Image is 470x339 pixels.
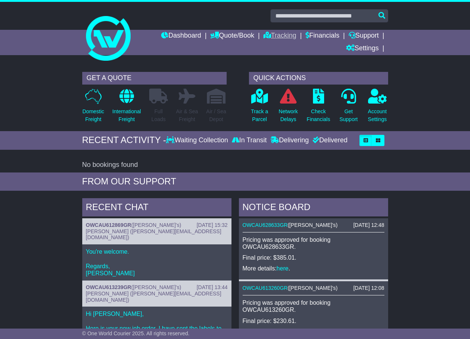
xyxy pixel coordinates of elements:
[251,108,268,123] p: Track a Parcel
[86,284,228,291] div: ( )
[269,136,311,145] div: Delivering
[279,108,298,123] p: Network Delays
[311,136,348,145] div: Delivered
[306,88,330,127] a: CheckFinancials
[243,317,384,324] p: Final price: $230.61.
[133,222,179,228] span: [PERSON_NAME]'s
[346,42,379,55] a: Settings
[243,222,384,228] div: ( )
[112,88,141,127] a: InternationalFreight
[243,254,384,261] p: Final price: $385.01.
[86,284,131,290] a: OWCAU613239GR
[196,284,227,291] div: [DATE] 13:44
[306,30,339,42] a: Financials
[250,88,268,127] a: Track aParcel
[276,265,288,272] a: here
[243,285,384,291] div: ( )
[176,108,198,123] p: Air & Sea Freight
[86,291,221,303] span: [PERSON_NAME] ([PERSON_NAME][EMAIL_ADDRESS][DOMAIN_NAME])
[82,330,190,336] span: © One World Courier 2025. All rights reserved.
[206,108,226,123] p: Air / Sea Depot
[307,108,330,123] p: Check Financials
[368,88,387,127] a: AccountSettings
[278,88,298,127] a: NetworkDelays
[86,222,228,228] div: ( )
[243,236,384,250] p: Pricing was approved for booking OWCAU628633GR.
[243,222,288,228] a: OWCAU628633GR
[230,136,269,145] div: In Transit
[339,108,358,123] p: Get Support
[86,228,221,241] span: [PERSON_NAME] ([PERSON_NAME][EMAIL_ADDRESS][DOMAIN_NAME])
[339,88,358,127] a: GetSupport
[243,328,384,335] p: More details: .
[86,222,131,228] a: OWCAU612869GR
[133,284,179,290] span: [PERSON_NAME]'s
[290,285,336,291] span: [PERSON_NAME]'s
[210,30,254,42] a: Quote/Book
[243,285,288,291] a: OWCAU613260GR
[82,88,105,127] a: DomesticFreight
[83,108,104,123] p: Domestic Freight
[82,161,388,169] div: No bookings found
[166,136,230,145] div: Waiting Collection
[82,72,227,85] div: GET A QUOTE
[82,176,388,187] div: FROM OUR SUPPORT
[353,285,384,291] div: [DATE] 12:08
[161,30,201,42] a: Dashboard
[239,198,388,218] div: NOTICE BOARD
[243,265,384,272] p: More details: .
[368,108,387,123] p: Account Settings
[353,222,384,228] div: [DATE] 12:48
[82,198,231,218] div: RECENT CHAT
[82,135,166,146] div: RECENT ACTIVITY -
[86,248,228,277] p: You're welcome. Regards, [PERSON_NAME]
[290,222,336,228] span: [PERSON_NAME]'s
[196,222,227,228] div: [DATE] 15:32
[349,30,379,42] a: Support
[149,108,168,123] p: Full Loads
[112,108,141,123] p: International Freight
[249,72,388,85] div: QUICK ACTIONS
[263,30,296,42] a: Tracking
[243,299,384,313] p: Pricing was approved for booking OWCAU613260GR.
